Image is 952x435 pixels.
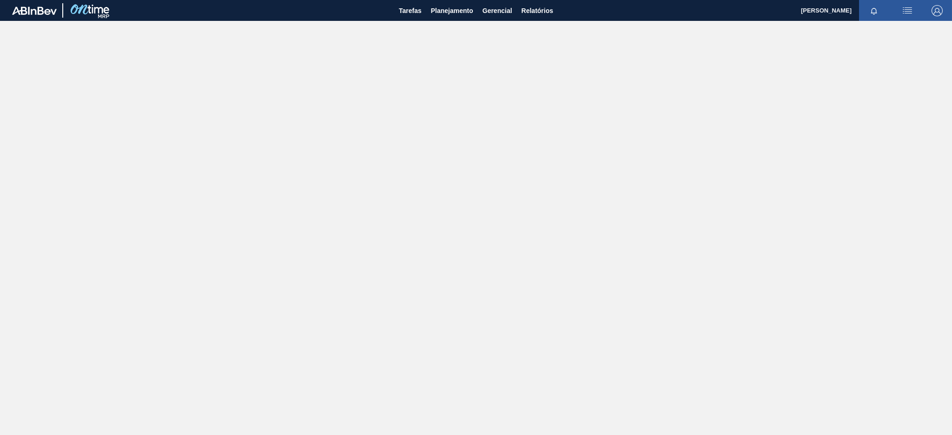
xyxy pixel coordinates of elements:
span: Relatórios [522,5,553,16]
span: Gerencial [483,5,512,16]
img: TNhmsLtSVTkK8tSr43FrP2fwEKptu5GPRR3wAAAABJRU5ErkJggg== [12,6,57,15]
img: userActions [902,5,913,16]
span: Tarefas [399,5,422,16]
button: Notificações [859,4,889,17]
span: Planejamento [431,5,473,16]
img: Logout [932,5,943,16]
